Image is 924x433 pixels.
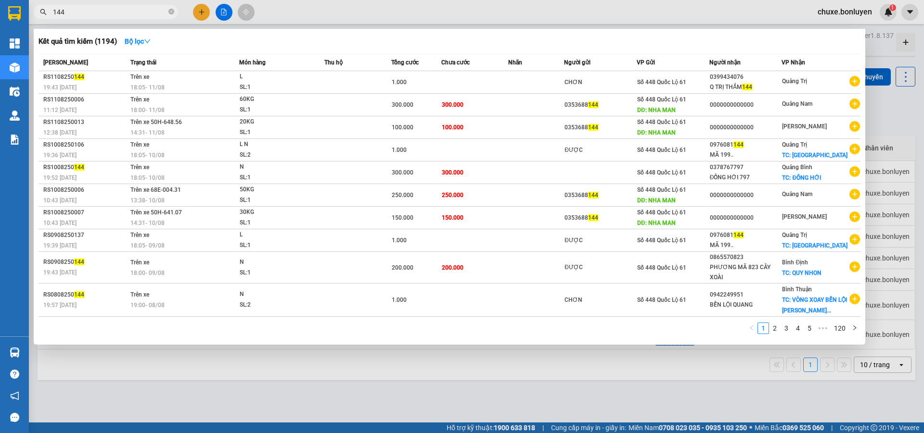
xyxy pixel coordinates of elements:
span: Chưa cước [441,59,470,66]
span: 144 [588,214,598,221]
span: 1.000 [392,297,407,303]
div: CHƠN [565,77,636,87]
span: Tổng cước [391,59,419,66]
span: 300.000 [442,169,463,176]
div: MÃ 199.. [710,150,782,160]
span: 250.000 [442,192,463,198]
span: Số 448 Quốc Lộ 61 [637,237,686,244]
div: N [240,257,312,268]
div: N [240,289,312,300]
span: 19:43 [DATE] [43,84,77,91]
span: plus-circle [849,294,860,304]
div: RS1108250006 [43,95,128,105]
div: SL: 1 [240,127,312,138]
div: 0000000000000 [710,123,782,133]
span: left [749,325,755,331]
li: Next 5 Pages [815,322,831,334]
img: warehouse-icon [10,87,20,97]
span: 1.000 [392,79,407,86]
span: 100.000 [392,124,413,131]
div: SL: 2 [240,150,312,161]
div: 20KG [240,117,312,127]
span: 144 [742,84,752,90]
div: 0399434076 [710,72,782,82]
span: Trên xe 50H-648.56 [130,119,182,125]
span: 19:43 [DATE] [43,269,77,276]
span: 144 [74,291,84,298]
span: TC: ĐỒNG HỚI [782,174,821,181]
div: ĐƯỢC [565,145,636,155]
span: Số 448 Quốc Lộ 61 [637,186,686,193]
a: 4 [793,323,803,334]
div: SL: 1 [240,195,312,206]
span: Số 448 Quốc Lộ 61 [637,147,686,153]
div: PHƯƠNG MÃ 823 CÂY XOÀI [710,262,782,283]
span: Số 448 Quốc Lộ 61 [637,209,686,216]
a: 1 [758,323,769,334]
li: Previous Page [746,322,757,334]
h3: Kết quả tìm kiếm ( 1194 ) [38,37,117,47]
span: [PERSON_NAME] [782,123,827,130]
span: Bình Thuận [782,286,812,293]
div: RS1008250106 [43,140,128,150]
span: TC: VÒNG XOAY BẾN LỘI [PERSON_NAME]... [782,297,847,314]
div: 30KG [240,207,312,218]
div: ĐƯỢC [565,262,636,272]
div: CHƠN [565,295,636,305]
span: notification [10,391,19,400]
div: 0942249951 [710,290,782,300]
span: right [852,325,858,331]
div: SL: 1 [240,268,312,278]
span: TC: [GEOGRAPHIC_DATA] [782,152,847,159]
span: Số 448 Quốc Lộ 61 [637,169,686,176]
span: DĐ: NHA MAN [637,107,676,113]
div: N [240,162,312,173]
span: Số 448 Quốc Lộ 61 [637,79,686,86]
span: close-circle [168,8,174,17]
div: 0000000000000 [710,190,782,200]
span: plus-circle [849,144,860,154]
span: DĐ: NHA MAN [637,220,676,226]
span: Trên xe 68E-004.31 [130,186,181,193]
li: 1 [757,322,769,334]
span: Quảng Bình [782,164,812,171]
div: SL: 1 [240,173,312,183]
span: Trên xe [130,291,149,298]
div: L N [240,139,312,150]
img: warehouse-icon [10,62,20,73]
span: Món hàng [239,59,266,66]
li: 120 [831,322,849,334]
span: Trên xe [130,232,149,238]
span: 144 [588,124,598,131]
div: 0353688 [565,213,636,223]
span: 19:00 - 08/08 [130,302,165,309]
img: warehouse-icon [10,111,20,121]
span: 18:05 - 11/08 [130,84,165,91]
span: plus-circle [849,189,860,199]
span: Trên xe [130,259,149,266]
div: L [240,230,312,240]
span: 18:05 - 10/08 [130,174,165,181]
span: 14:31 - 10/08 [130,220,165,226]
span: 144 [74,164,84,171]
span: Trên xe [130,141,149,148]
a: 120 [831,323,848,334]
span: Người nhận [709,59,741,66]
div: RS1008250006 [43,185,128,195]
span: search [40,9,47,15]
span: 144 [588,101,598,108]
span: 18:05 - 09/08 [130,242,165,249]
span: Thu hộ [324,59,343,66]
span: 300.000 [392,169,413,176]
img: dashboard-icon [10,38,20,49]
span: VP Gửi [637,59,655,66]
span: 1.000 [392,147,407,153]
span: plus-circle [849,121,860,132]
span: 1.000 [392,237,407,244]
span: Quảng Trị [782,78,807,85]
span: 10:43 [DATE] [43,220,77,226]
span: Số 448 Quốc Lộ 61 [637,96,686,103]
span: 18:00 - 11/08 [130,107,165,113]
span: 19:36 [DATE] [43,152,77,159]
